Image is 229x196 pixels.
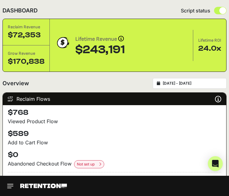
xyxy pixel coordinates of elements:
div: Reclaim Flows [3,93,226,105]
h4: $0 [8,150,221,160]
div: Open Intercom Messenger [208,156,223,171]
h2: Overview [2,79,29,88]
img: dollar-coin-05c43ed7efb7bc0c12610022525b4bbbb207c7efeef5aecc26f025e68dcafac9.png [55,35,70,50]
div: Add to Cart Flow [8,139,221,146]
h2: DASHBOARD [2,6,38,15]
h4: $589 [8,129,221,139]
div: $243,191 [75,44,125,56]
span: Script status [181,7,210,14]
div: Lifetime ROI [198,37,221,44]
img: Retention.com [20,184,67,188]
div: $72,353 [8,30,44,40]
div: Viewed Product Flow [8,118,221,125]
h4: $768 [8,108,221,118]
div: Abandoned Checkout Flow [8,160,221,168]
div: Grow Revenue [8,50,44,57]
div: Reclaim Revenue [8,24,44,30]
div: $170,838 [8,57,44,67]
div: Lifetime Revenue [75,35,125,44]
div: 24.0x [198,44,221,54]
h4: $1,357 [8,172,221,186]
